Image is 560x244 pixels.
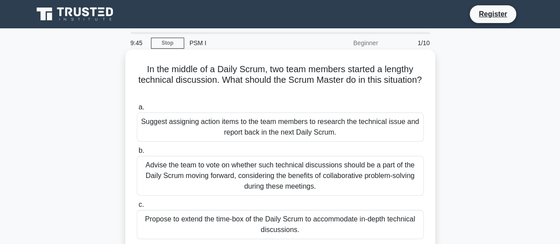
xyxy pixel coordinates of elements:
div: Suggest assigning action items to the team members to research the technical issue and report bac... [137,112,424,142]
div: Advise the team to vote on whether such technical discussions should be a part of the Daily Scrum... [137,156,424,196]
span: c. [139,201,144,208]
div: Beginner [306,34,383,52]
div: Propose to extend the time-box of the Daily Scrum to accommodate in-depth technical discussions. [137,210,424,239]
a: Register [473,8,512,19]
div: 1/10 [383,34,435,52]
a: Stop [151,38,184,49]
h5: In the middle of a Daily Scrum, two team members started a lengthy technical discussion. What sho... [136,64,425,97]
span: b. [139,147,144,154]
span: a. [139,103,144,111]
div: PSM I [184,34,306,52]
div: 9:45 [125,34,151,52]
